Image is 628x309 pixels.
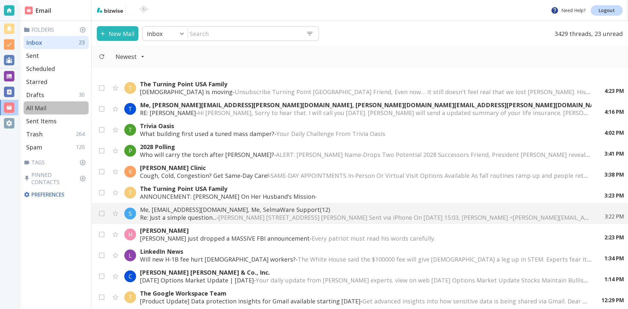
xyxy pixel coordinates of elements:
[140,227,591,234] p: [PERSON_NAME]
[24,26,89,33] p: Folders
[24,159,89,166] p: Tags
[140,214,592,221] p: Re: Just a simple question... -
[128,189,132,197] p: T
[312,234,563,242] span: Every patriot must read his words carefully. ‌ ‌ ‌ ‌ ‌ ‌ ‌ ‌ ‌ ‌ ‌ ‌ ‌ ‌ ‌ ‌ ‌ ‌ ‌ ‌ ‌ ‌ ‌ ‌ ‌ ‌ ...
[140,164,591,172] p: [PERSON_NAME] Clinic
[79,39,87,46] p: 23
[140,130,591,138] p: What building first used a tuned mass damper? -
[604,234,624,241] p: 2:23 PM
[26,65,55,73] p: Scheduled
[22,188,89,201] div: Preferences
[24,101,89,114] div: All Mail
[79,91,87,98] p: 30
[25,7,33,14] img: DashboardSidebarEmail.svg
[317,193,425,200] span: ‌ ͏‌ ͏‌ ͏‌ ͏‌ ͏‌ ͏‌ ͏‌ ͏‌ ͏‌ ͏‌ ͏‌ ͏‌ ͏‌ ͏‌ ͏‌ ͏‌ ͏‌ ͏‌ ͏‌ ͏‌ ͏‌ ͏‌ ͏‌ ͏‌ ͏‌ ͏‌ ͏‌ ͏‌ ͏‌ ͏‌ ͏‌ ͏‌...
[604,192,624,199] p: 3:23 PM
[24,49,89,62] div: Sent
[24,191,87,198] p: Preferences
[604,255,624,262] p: 1:34 PM
[147,30,163,38] p: Inbox
[129,147,132,155] p: P
[25,6,51,15] h2: Email
[24,75,89,88] div: Starred
[24,141,89,154] div: Spam120
[128,105,132,113] p: T
[128,84,132,92] p: T
[604,87,624,94] p: 4:23 PM
[602,297,624,304] p: 12:29 PM
[140,143,591,151] p: 2028 Polling
[140,276,591,284] p: [DATE] Options Market Update | [DATE] -
[140,101,591,109] p: Me, [PERSON_NAME][EMAIL_ADDRESS][PERSON_NAME][DOMAIN_NAME], [PERSON_NAME][DOMAIN_NAME][EMAIL_ADDR...
[26,104,46,112] p: All Mail
[129,168,132,176] p: K
[140,185,591,193] p: The Turning Point USA Family
[129,251,132,259] p: L
[26,91,44,99] p: Drafts
[140,206,592,214] p: Me, [EMAIL_ADDRESS][DOMAIN_NAME], Me, SelmaWare Support (12)
[591,5,623,16] a: Logout
[97,8,123,13] img: bizwise
[188,27,301,40] input: Search
[140,122,591,130] p: Trivia Oasis
[140,109,591,117] p: RE: [PERSON_NAME] -
[76,144,87,151] p: 120
[140,172,591,180] p: Cough, Cold, Congestion? Get Same-Day Care! -
[26,78,47,86] p: Starred
[76,130,87,138] p: 264
[140,255,591,263] p: Will new H-1B fee hurt [DEMOGRAPHIC_DATA] workers? -
[24,171,89,186] p: Pinned Contacts
[26,39,42,46] p: Inbox
[604,129,624,136] p: 4:02 PM
[605,213,624,220] p: 3:22 PM
[96,51,108,62] button: Refresh
[140,80,591,88] p: The Turning Point USA Family
[551,7,585,14] p: Need Help?
[604,150,624,157] p: 3:41 PM
[26,52,39,60] p: Sent
[128,126,132,134] p: T
[140,234,591,242] p: [PERSON_NAME] just dropped a MASSIVE FBI announcement -
[551,26,623,41] p: 3429 threads, 23 unread
[599,8,615,13] p: Logout
[26,130,43,138] p: Trash
[24,62,89,75] div: Scheduled
[140,248,591,255] p: LinkedIn News
[604,171,624,178] p: 3:38 PM
[128,293,132,301] p: T
[140,151,591,159] p: Who will carry the torch after [PERSON_NAME]? -
[97,26,138,41] button: New Mail
[24,36,89,49] div: Inbox23
[140,268,591,276] p: [PERSON_NAME] [PERSON_NAME] & Co., Inc.
[109,49,151,64] button: Filter
[129,272,132,280] p: C
[26,143,42,151] p: Spam
[128,231,132,238] p: H
[26,117,57,125] p: Sent Items
[24,114,89,128] div: Sent Items
[24,88,89,101] div: Drafts30
[140,297,588,305] p: [Product Update] Data protection insights for Gmail available starting [DATE] -
[604,108,624,115] p: 4:16 PM
[140,88,591,96] p: [DEMOGRAPHIC_DATA] is moving -
[24,128,89,141] div: Trash264
[604,276,624,283] p: 1:14 PM
[129,5,159,16] img: BioTech International
[140,289,588,297] p: The Google Workspace Team
[129,210,132,217] p: S
[276,130,518,138] span: Your Daily Challenge From Trivia Oasis ‌ ‌ ‌ ‌ ‌ ‌ ‌ ‌ ‌ ‌ ‌ ‌ ‌ ‌ ‌ ‌ ‌ ‌ ‌ ‌ ‌ ‌ ‌ ‌ ‌ ‌ ‌ ‌ ‌ ...
[140,193,591,200] p: ANNOUNCEMENT: [PERSON_NAME] On Her Husband’s Mission -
